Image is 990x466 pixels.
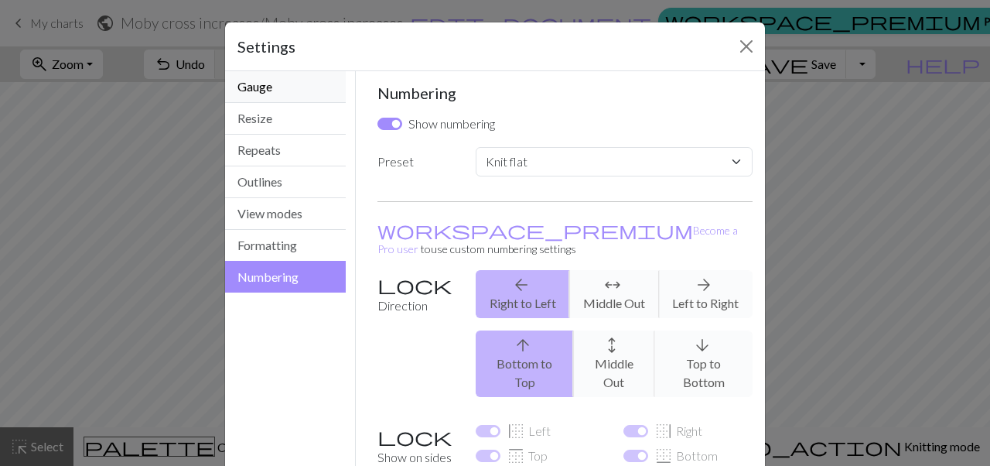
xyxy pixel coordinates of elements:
[377,224,738,255] small: to use custom numbering settings
[734,34,759,59] button: Close
[225,198,346,230] button: View modes
[368,270,466,409] label: Direction
[507,447,548,465] label: Top
[377,84,753,102] h5: Numbering
[408,115,495,133] label: Show numbering
[368,147,466,183] label: Preset
[225,103,346,135] button: Resize
[654,422,702,440] label: Right
[507,420,525,442] span: border_left
[225,71,346,103] button: Gauge
[377,224,738,255] a: Become a Pro user
[225,261,346,293] button: Numbering
[377,219,693,241] span: workspace_premium
[225,230,346,262] button: Formatting
[507,422,551,440] label: Left
[225,166,346,198] button: Outlines
[654,447,718,465] label: Bottom
[225,135,346,166] button: Repeats
[237,35,295,58] h5: Settings
[654,420,673,442] span: border_right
